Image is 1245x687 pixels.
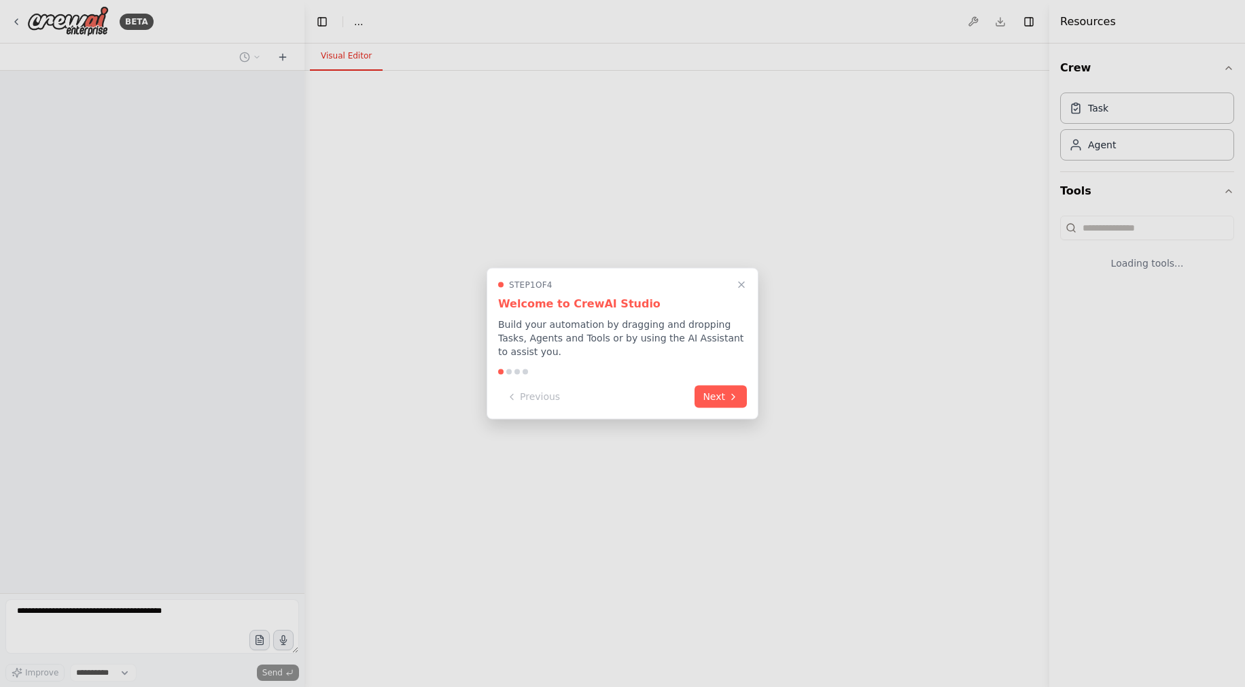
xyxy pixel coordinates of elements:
p: Build your automation by dragging and dropping Tasks, Agents and Tools or by using the AI Assista... [498,318,747,358]
button: Close walkthrough [733,277,750,293]
h3: Welcome to CrewAI Studio [498,296,747,312]
button: Hide left sidebar [313,12,332,31]
button: Previous [498,386,568,408]
span: Step 1 of 4 [509,280,553,290]
button: Next [695,386,747,408]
